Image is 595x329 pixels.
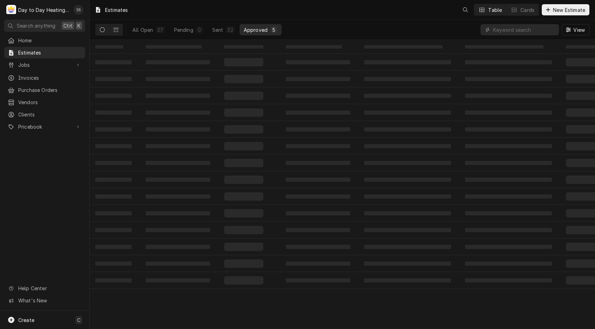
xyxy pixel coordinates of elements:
[286,127,350,131] span: ‌
[4,59,85,71] a: Go to Jobs
[364,77,451,81] span: ‌
[74,5,83,15] div: SS
[465,94,552,98] span: ‌
[95,127,132,131] span: ‌
[465,245,552,249] span: ‌
[63,22,72,29] span: Ctrl
[465,278,552,282] span: ‌
[146,77,210,81] span: ‌
[146,194,210,199] span: ‌
[286,60,350,64] span: ‌
[572,26,586,34] span: View
[465,144,552,148] span: ‌
[364,178,451,182] span: ‌
[465,45,544,49] span: ‌
[18,297,81,304] span: What's New
[224,58,263,66] span: ‌
[146,110,210,115] span: ‌
[4,282,85,294] a: Go to Help Center
[493,24,555,35] input: Keyword search
[286,211,350,215] span: ‌
[224,159,263,167] span: ‌
[286,228,350,232] span: ‌
[132,26,153,34] div: All Open
[146,144,210,148] span: ‌
[364,194,451,199] span: ‌
[364,94,451,98] span: ‌
[18,111,82,118] span: Clients
[18,37,82,44] span: Home
[146,94,210,98] span: ‌
[364,144,451,148] span: ‌
[95,161,132,165] span: ‌
[286,45,342,49] span: ‌
[146,228,210,232] span: ‌
[157,26,163,34] div: 37
[224,226,263,234] span: ‌
[286,77,350,81] span: ‌
[465,77,552,81] span: ‌
[465,60,552,64] span: ‌
[244,26,268,34] div: Approved
[146,60,210,64] span: ‌
[364,60,451,64] span: ‌
[95,278,132,282] span: ‌
[198,26,202,34] div: 0
[224,92,263,100] span: ‌
[224,243,263,251] span: ‌
[95,144,132,148] span: ‌
[4,35,85,46] a: Home
[212,26,223,34] div: Sent
[286,94,350,98] span: ‌
[364,278,451,282] span: ‌
[364,127,451,131] span: ‌
[17,22,55,29] span: Search anything
[465,262,552,266] span: ‌
[364,262,451,266] span: ‌
[286,262,350,266] span: ‌
[146,161,210,165] span: ‌
[224,276,263,285] span: ‌
[6,5,16,15] div: Day to Day Heating and Cooling's Avatar
[272,26,276,34] div: 5
[95,60,132,64] span: ‌
[146,278,210,282] span: ‌
[95,228,132,232] span: ‌
[18,99,82,106] span: Vendors
[286,194,350,199] span: ‌
[520,6,534,14] div: Cards
[74,5,83,15] div: Shaun Smith's Avatar
[552,6,587,14] span: New Estimate
[364,245,451,249] span: ‌
[286,178,350,182] span: ‌
[4,96,85,108] a: Vendors
[18,285,81,292] span: Help Center
[465,194,552,199] span: ‌
[146,211,210,215] span: ‌
[488,6,502,14] div: Table
[146,178,210,182] span: ‌
[460,4,471,15] button: Open search
[286,144,350,148] span: ‌
[18,123,71,130] span: Pricebook
[95,211,132,215] span: ‌
[77,22,81,29] span: K
[4,109,85,120] a: Clients
[18,61,71,69] span: Jobs
[286,278,350,282] span: ‌
[562,24,589,35] button: View
[364,110,451,115] span: ‌
[90,40,595,329] table: Approved Estimates List Loading
[224,192,263,201] span: ‌
[146,245,210,249] span: ‌
[224,176,263,184] span: ‌
[95,262,132,266] span: ‌
[4,121,85,133] a: Go to Pricebook
[227,26,233,34] div: 32
[224,108,263,117] span: ‌
[465,161,552,165] span: ‌
[286,110,350,115] span: ‌
[364,45,443,49] span: ‌
[18,49,82,56] span: Estimates
[146,262,210,266] span: ‌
